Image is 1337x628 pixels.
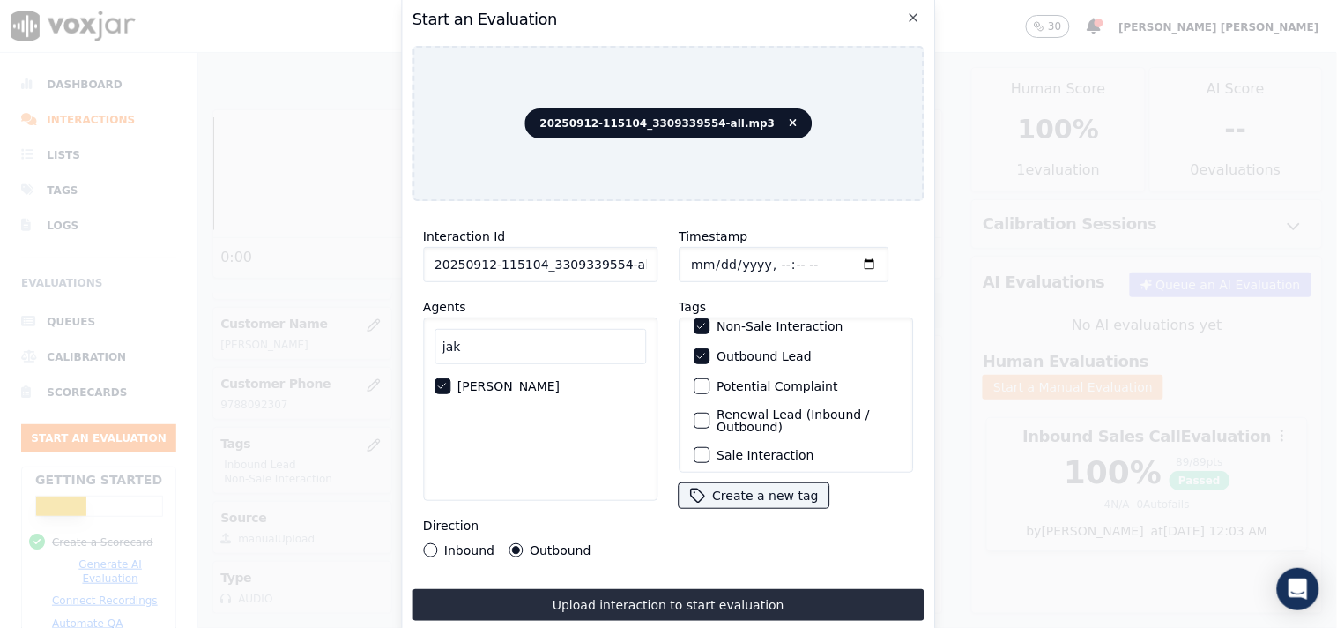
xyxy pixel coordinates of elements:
[412,589,925,621] button: Upload interaction to start evaluation
[1277,568,1319,610] div: Open Intercom Messenger
[423,519,479,533] label: Direction
[717,380,837,392] label: Potential Complaint
[717,350,812,363] label: Outbound Lead
[679,300,706,314] label: Tags
[435,329,646,364] input: Search Agents...
[679,483,828,508] button: Create a new tag
[525,108,813,138] span: 20250912-115104_3309339554-all.mp3
[423,247,657,282] input: reference id, file name, etc
[423,300,466,314] label: Agents
[717,408,898,433] label: Renewal Lead (Inbound / Outbound)
[423,229,505,243] label: Interaction Id
[717,449,813,461] label: Sale Interaction
[679,229,747,243] label: Timestamp
[444,544,494,557] label: Inbound
[457,380,560,392] label: [PERSON_NAME]
[412,7,925,32] h2: Start an Evaluation
[530,544,591,557] label: Outbound
[717,320,843,333] label: Non-Sale Interaction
